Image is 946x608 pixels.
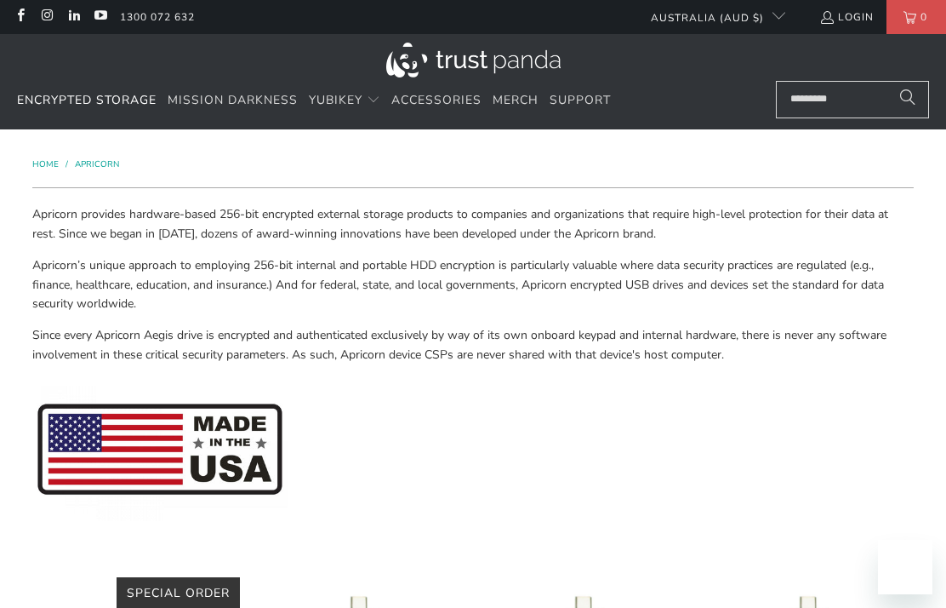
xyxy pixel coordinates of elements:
[39,10,54,24] a: Trust Panda Australia on Instagram
[32,206,888,241] span: Apricorn provides hardware-based 256-bit encrypted external storage products to companies and org...
[550,81,611,121] a: Support
[32,158,61,170] a: Home
[17,92,157,108] span: Encrypted Storage
[776,81,929,118] input: Search...
[309,81,380,121] summary: YubiKey
[32,257,884,312] span: Apricorn’s unique approach to employing 256-bit internal and portable HDD encryption is particula...
[75,158,119,170] a: Apricorn
[17,81,157,121] a: Encrypted Storage
[391,92,482,108] span: Accessories
[127,585,230,601] span: Special Order
[493,81,539,121] a: Merch
[168,92,298,108] span: Mission Darkness
[168,81,298,121] a: Mission Darkness
[386,43,561,77] img: Trust Panda Australia
[66,10,81,24] a: Trust Panda Australia on LinkedIn
[819,8,874,26] a: Login
[878,540,932,594] iframe: Button to launch messaging window
[32,327,886,362] span: Since every Apricorn Aegis drive is encrypted and authenticated exclusively by way of its own onb...
[120,8,195,26] a: 1300 072 632
[13,10,27,24] a: Trust Panda Australia on Facebook
[17,81,611,121] nav: Translation missing: en.navigation.header.main_nav
[886,81,929,118] button: Search
[32,158,59,170] span: Home
[550,92,611,108] span: Support
[309,92,362,108] span: YubiKey
[391,81,482,121] a: Accessories
[93,10,107,24] a: Trust Panda Australia on YouTube
[66,158,68,170] span: /
[493,92,539,108] span: Merch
